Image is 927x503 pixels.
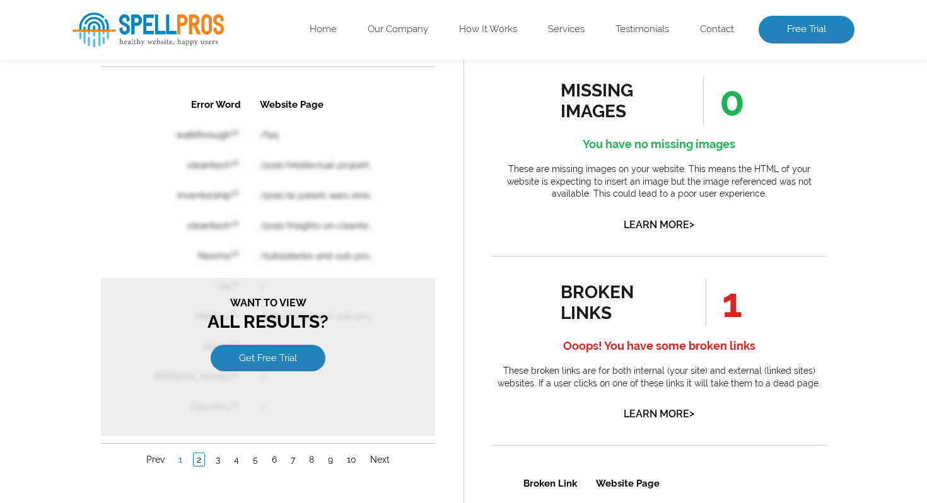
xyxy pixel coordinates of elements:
[6,98,328,122] h3: All Results?
[224,364,235,377] a: 9
[42,364,67,377] a: Prev
[492,134,826,154] h4: You have no missing images
[205,364,216,377] a: 8
[561,80,675,122] div: missing images
[624,408,694,420] a: Learn More>
[6,208,328,220] span: Want to view
[6,208,328,243] h3: All Results?
[368,23,428,36] a: Our Company
[689,216,694,233] span: >
[492,163,826,200] p: These are missing images on your website. This means the HTML of your website is expecting to ins...
[492,336,826,356] h4: Ooops! You have some broken links
[73,13,224,47] img: SpellPros
[168,364,179,377] a: 6
[689,405,694,422] span: >
[6,98,328,107] span: Want to view
[561,282,675,323] div: broken links
[149,364,160,377] a: 5
[95,1,267,30] th: Website Page
[706,279,742,327] span: 1
[33,1,149,30] th: Error Word
[492,365,826,390] p: These broken links are for both internal (your site) and external (linked sites) websites. If a u...
[615,23,669,36] a: Testimonials
[243,364,259,377] a: 10
[74,364,85,377] a: 1
[310,23,337,36] a: Home
[112,364,122,377] a: 3
[161,181,172,195] a: 1
[115,135,219,156] a: Get Free Trial
[459,23,517,36] a: How It Works
[266,364,292,377] a: Next
[1,1,94,30] th: Broken Link
[187,364,197,377] a: 7
[703,77,745,125] span: 0
[759,16,854,43] a: Free Trial
[624,219,694,231] a: Learn More>
[110,256,224,282] a: Get Free Trial
[130,364,141,377] a: 4
[548,23,585,36] a: Services
[92,364,104,378] a: 2
[700,23,734,36] a: Contact
[150,1,301,30] th: Website Page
